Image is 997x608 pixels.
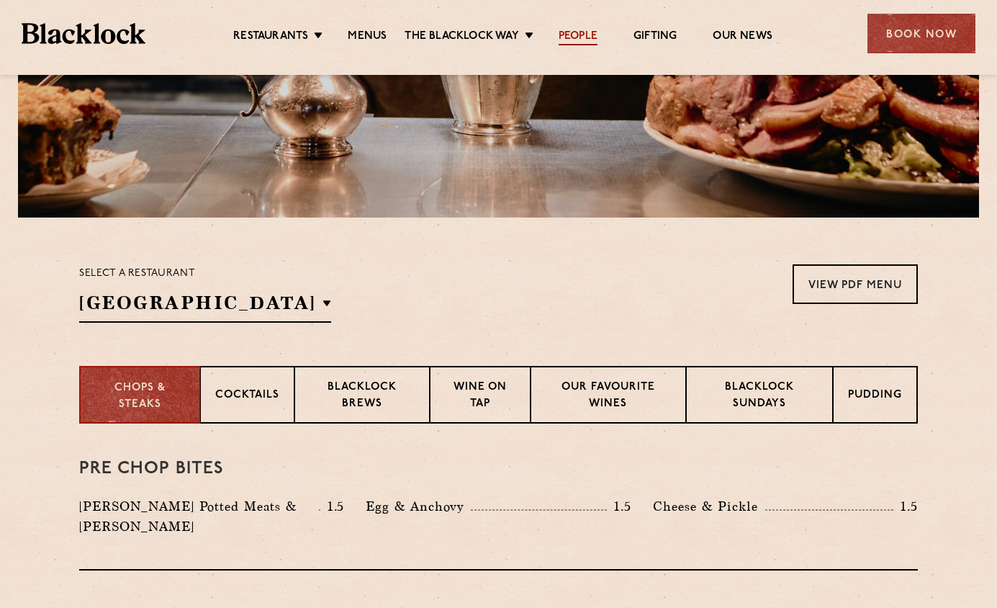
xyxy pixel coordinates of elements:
a: View PDF Menu [793,264,918,304]
p: 1.5 [893,497,918,516]
p: Egg & Anchovy [366,496,471,517]
p: Cheese & Pickle [653,496,765,517]
a: Menus [348,30,387,45]
p: Pudding [848,388,902,406]
p: 1.5 [320,497,345,516]
p: 1.5 [607,497,631,516]
img: BL_Textured_Logo-footer-cropped.svg [22,23,145,44]
p: Wine on Tap [445,380,515,413]
a: Restaurants [233,30,308,45]
p: Blacklock Brews [310,380,415,413]
a: The Blacklock Way [405,30,518,45]
a: Gifting [633,30,677,45]
p: Blacklock Sundays [701,380,818,413]
div: Book Now [867,14,975,53]
p: [PERSON_NAME] Potted Meats & [PERSON_NAME] [79,496,319,537]
p: Our favourite wines [546,380,670,413]
a: Our News [713,30,772,45]
a: People [559,30,597,45]
h2: [GEOGRAPHIC_DATA] [79,290,331,323]
p: Cocktails [215,388,279,406]
p: Select a restaurant [79,264,331,283]
h3: Pre Chop Bites [79,460,918,478]
p: Chops & Steaks [95,380,185,413]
